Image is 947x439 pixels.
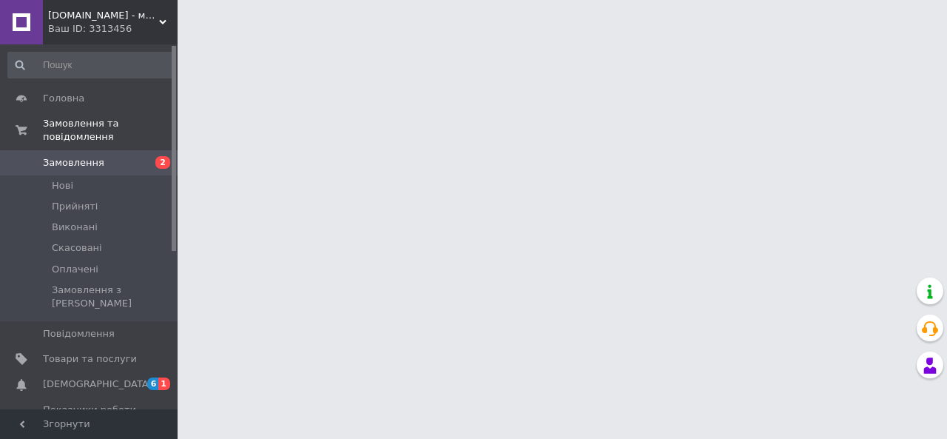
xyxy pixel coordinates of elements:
[155,156,170,169] span: 2
[43,403,137,430] span: Показники роботи компанії
[43,117,178,144] span: Замовлення та повідомлення
[147,378,159,390] span: 6
[48,9,159,22] span: Caswear.store - магазин одягу та взуття
[48,22,178,36] div: Ваш ID: 3313456
[52,284,173,310] span: Замовлення з [PERSON_NAME]
[43,156,104,170] span: Замовлення
[43,378,152,391] span: [DEMOGRAPHIC_DATA]
[52,200,98,213] span: Прийняті
[52,263,98,276] span: Оплачені
[52,221,98,234] span: Виконані
[43,327,115,341] span: Повідомлення
[7,52,175,78] input: Пошук
[52,241,102,255] span: Скасовані
[158,378,170,390] span: 1
[52,179,73,192] span: Нові
[43,352,137,366] span: Товари та послуги
[43,92,84,105] span: Головна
